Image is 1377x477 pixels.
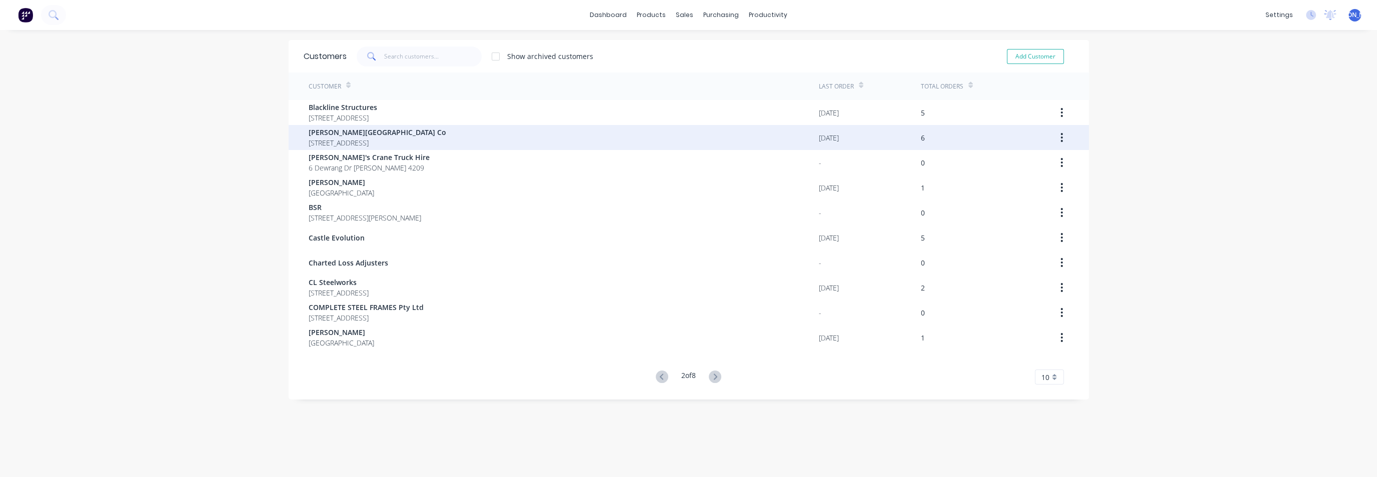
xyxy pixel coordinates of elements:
div: [DATE] [819,282,839,293]
div: 1 [921,182,925,193]
div: 2 [921,282,925,293]
div: products [632,7,671,22]
div: - [819,157,821,168]
span: Blackline Structures [309,102,377,112]
div: Last Order [819,82,854,91]
span: [PERSON_NAME]'s Crane Truck Hire [309,152,430,162]
div: [DATE] [819,107,839,118]
button: Add Customer [1007,49,1064,64]
span: CL Steelworks [309,277,369,287]
div: [DATE] [819,232,839,243]
span: Charted Loss Adjusters [309,257,388,268]
div: Customer [309,82,341,91]
span: [STREET_ADDRESS] [309,312,424,323]
div: 5 [921,232,925,243]
span: BSR [309,202,421,212]
span: [STREET_ADDRESS] [309,137,446,148]
div: productivity [744,7,792,22]
span: [PERSON_NAME] [309,327,374,337]
span: 10 [1041,372,1049,382]
div: 1 [921,332,925,343]
span: 6 Dewrang Dr [PERSON_NAME] 4209 [309,162,430,173]
div: Customers [304,50,347,62]
div: - [819,307,821,318]
div: 6 [921,132,925,143]
div: Total Orders [921,82,963,91]
span: [PERSON_NAME] [309,177,374,187]
div: [DATE] [819,332,839,343]
div: [DATE] [819,182,839,193]
div: [DATE] [819,132,839,143]
div: 0 [921,307,925,318]
div: Show archived customers [507,51,593,61]
div: 5 [921,107,925,118]
a: dashboard [585,7,632,22]
span: Castle Evolution [309,232,365,243]
span: [STREET_ADDRESS][PERSON_NAME] [309,212,421,223]
input: Search customers... [384,46,482,66]
div: settings [1260,7,1298,22]
span: [STREET_ADDRESS] [309,287,369,298]
div: purchasing [698,7,744,22]
img: Factory [18,7,33,22]
div: - [819,207,821,218]
span: [PERSON_NAME][GEOGRAPHIC_DATA] Co [309,127,446,137]
div: 2 of 8 [681,370,696,384]
span: [GEOGRAPHIC_DATA] [309,187,374,198]
span: [STREET_ADDRESS] [309,112,377,123]
div: sales [671,7,698,22]
div: 0 [921,257,925,268]
span: [GEOGRAPHIC_DATA] [309,337,374,348]
div: - [819,257,821,268]
div: 0 [921,157,925,168]
div: 0 [921,207,925,218]
span: COMPLETE STEEL FRAMES Pty Ltd [309,302,424,312]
